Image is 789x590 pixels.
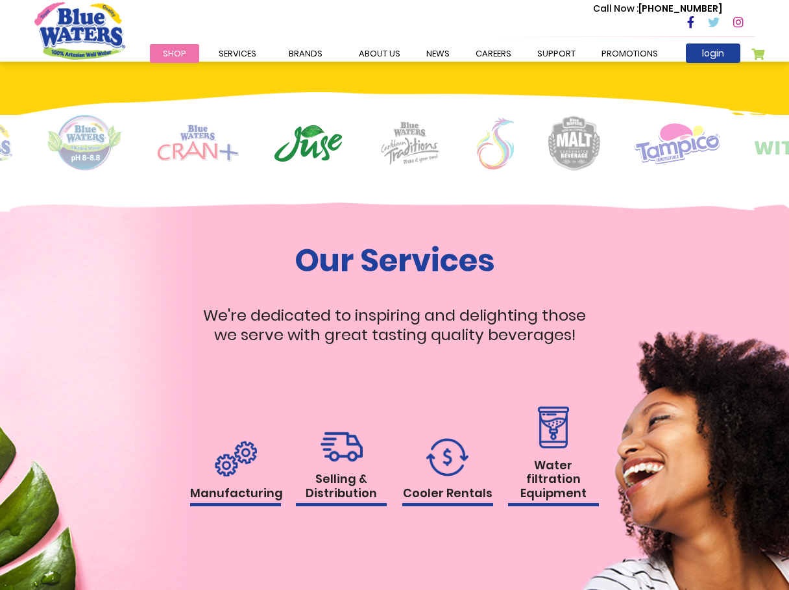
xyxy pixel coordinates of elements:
[296,472,387,506] h1: Selling & Distribution
[413,44,463,63] a: News
[426,438,468,476] img: rental
[219,47,256,60] span: Services
[686,43,740,63] a: login
[593,2,638,15] span: Call Now :
[157,125,239,162] img: logo
[163,47,186,60] span: Shop
[635,122,720,164] img: logo
[190,486,281,507] h1: Manufacturing
[402,438,493,507] a: Cooler Rentals
[535,406,572,449] img: rental
[190,242,599,280] h1: Our Services
[593,2,722,16] p: [PHONE_NUMBER]
[289,47,322,60] span: Brands
[47,115,123,171] img: logo
[190,441,281,507] a: Manufacturing
[589,44,671,63] a: Promotions
[508,458,599,507] h1: Water filtration Equipment
[190,306,599,345] p: We're dedicated to inspiring and delighting those we serve with great tasting quality beverages!
[548,116,600,171] img: logo
[215,441,257,476] img: rental
[508,406,599,507] a: Water filtration Equipment
[524,44,589,63] a: support
[346,44,413,63] a: about us
[378,121,443,166] img: logo
[273,124,343,163] img: logo
[402,486,493,507] h1: Cooler Rentals
[296,432,387,506] a: Selling & Distribution
[34,2,125,59] a: store logo
[463,44,524,63] a: careers
[321,432,363,462] img: rental
[477,117,514,169] img: logo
